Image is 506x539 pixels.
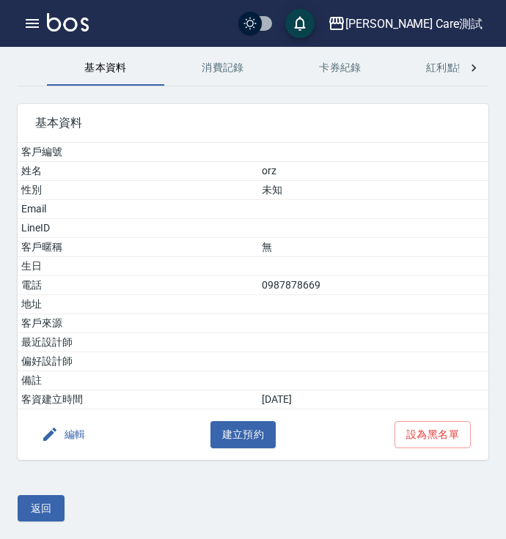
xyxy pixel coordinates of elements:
button: 返回 [18,495,65,522]
td: 客資建立時間 [18,390,258,409]
td: 性別 [18,181,258,200]
img: Logo [47,13,89,31]
td: 姓名 [18,162,258,181]
td: 偏好設計師 [18,352,258,371]
td: 客戶編號 [18,143,258,162]
td: 0987878669 [258,276,488,295]
td: 無 [258,238,488,257]
td: 客戶來源 [18,314,258,333]
td: 未知 [258,181,488,200]
td: orz [258,162,488,181]
button: 基本資料 [47,51,164,86]
td: 生日 [18,257,258,276]
td: 電話 [18,276,258,295]
button: 消費記錄 [164,51,282,86]
button: save [285,9,315,38]
button: 卡券紀錄 [282,51,399,86]
td: 備註 [18,371,258,390]
button: 建立預約 [210,421,276,448]
div: [PERSON_NAME] Care測試 [345,15,483,33]
td: 地址 [18,295,258,314]
button: 編輯 [35,421,92,448]
button: [PERSON_NAME] Care測試 [322,9,488,39]
td: 客戶暱稱 [18,238,258,257]
td: 最近設計師 [18,333,258,352]
button: 設為黑名單 [395,421,471,448]
td: Email [18,200,258,219]
td: [DATE] [258,390,488,409]
td: LineID [18,219,258,238]
span: 基本資料 [35,116,471,130]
